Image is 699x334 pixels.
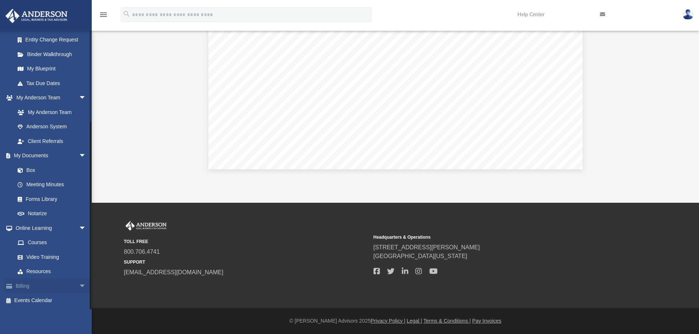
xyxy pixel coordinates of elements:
[124,259,368,265] small: SUPPORT
[10,76,97,91] a: Tax Due Dates
[10,163,90,177] a: Box
[423,318,471,324] a: Terms & Conditions |
[381,148,409,153] span: Page 1 of 1
[5,221,94,235] a: Online Learningarrow_drop_down
[124,221,168,231] img: Anderson Advisors Platinum Portal
[5,91,94,105] a: My Anderson Teamarrow_drop_down
[99,14,108,19] a: menu
[374,234,618,241] small: Headquarters & Operations
[10,47,97,62] a: Binder Walkthrough
[123,10,131,18] i: search
[5,148,94,163] a: My Documentsarrow_drop_down
[10,206,94,221] a: Notarize
[407,318,422,324] a: Legal |
[79,148,94,164] span: arrow_drop_down
[371,318,405,324] a: Privacy Policy |
[124,238,368,245] small: TOLL FREE
[10,33,97,47] a: Entity Change Request
[10,120,94,134] a: Anderson System
[10,134,94,148] a: Client Referrals
[92,317,699,325] div: © [PERSON_NAME] Advisors 2025
[10,62,94,76] a: My Blueprint
[10,235,94,250] a: Courses
[5,293,97,308] a: Events Calendar
[5,279,97,293] a: Billingarrow_drop_down
[79,279,94,294] span: arrow_drop_down
[472,318,501,324] a: Pay Invoices
[10,177,94,192] a: Meeting Minutes
[3,9,70,23] img: Anderson Advisors Platinum Portal
[10,264,94,279] a: Resources
[374,253,467,259] a: [GEOGRAPHIC_DATA][US_STATE]
[124,249,160,255] a: 800.706.4741
[374,244,480,250] a: [STREET_ADDRESS][PERSON_NAME]
[79,221,94,236] span: arrow_drop_down
[10,192,90,206] a: Forms Library
[10,250,90,264] a: Video Training
[79,91,94,106] span: arrow_drop_down
[124,269,223,275] a: [EMAIL_ADDRESS][DOMAIN_NAME]
[99,10,108,19] i: menu
[682,9,693,20] img: User Pic
[10,105,90,120] a: My Anderson Team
